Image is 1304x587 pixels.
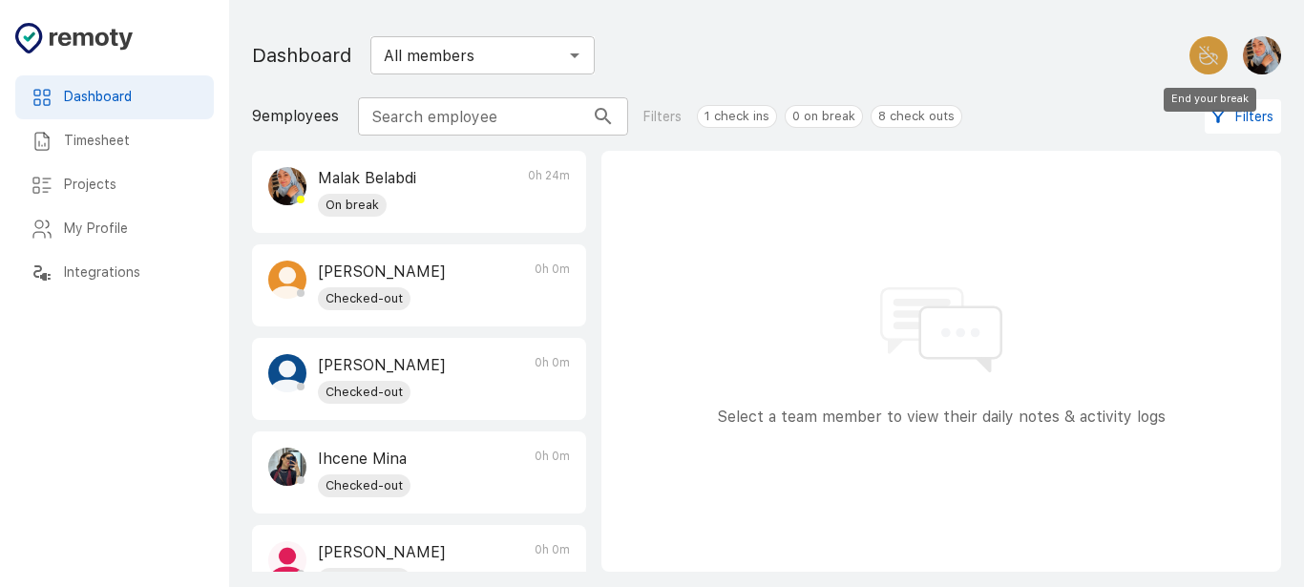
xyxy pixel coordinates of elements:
h6: Integrations [64,262,199,283]
span: 1 check ins [698,107,776,126]
p: 0h 24m [528,167,570,217]
button: End your break [1189,36,1228,74]
p: [PERSON_NAME] [318,541,446,564]
p: Filters [643,107,682,127]
div: 0 on break [785,105,863,128]
button: Malak Belabdi [1235,29,1281,82]
div: End your break [1164,88,1256,112]
img: Malak Belabdi [1243,36,1281,74]
p: 9 employees [252,105,339,128]
div: My Profile [15,207,214,251]
img: Ihcene Mina [268,448,306,486]
img: Sami MEHADJI [268,261,306,299]
div: Timesheet [15,119,214,163]
h6: Timesheet [64,131,199,152]
div: Projects [15,163,214,207]
span: 0 on break [786,107,862,126]
span: Checked-out [318,289,410,308]
h6: My Profile [64,219,199,240]
h1: Dashboard [252,40,351,71]
div: 1 check ins [697,105,777,128]
span: Checked-out [318,476,410,495]
p: Select a team member to view their daily notes & activity logs [717,406,1166,429]
p: Ihcene Mina [318,448,410,471]
p: 0h 0m [535,354,570,404]
p: 0h 0m [535,448,570,497]
img: Malak Belabdi [268,167,306,205]
button: Open [561,42,588,69]
h6: Projects [64,175,199,196]
button: Filters [1205,99,1281,135]
div: Dashboard [15,75,214,119]
img: Batoul Djoghlaf [268,541,306,579]
p: 0h 0m [535,261,570,310]
div: Integrations [15,251,214,295]
span: 8 check outs [872,107,961,126]
span: On break [318,196,387,215]
p: [PERSON_NAME] [318,261,446,283]
div: 8 check outs [871,105,962,128]
p: [PERSON_NAME] [318,354,446,377]
p: Malak Belabdi [318,167,416,190]
span: Checked-out [318,383,410,402]
h6: Dashboard [64,87,199,108]
img: Yasmine Habel [268,354,306,392]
